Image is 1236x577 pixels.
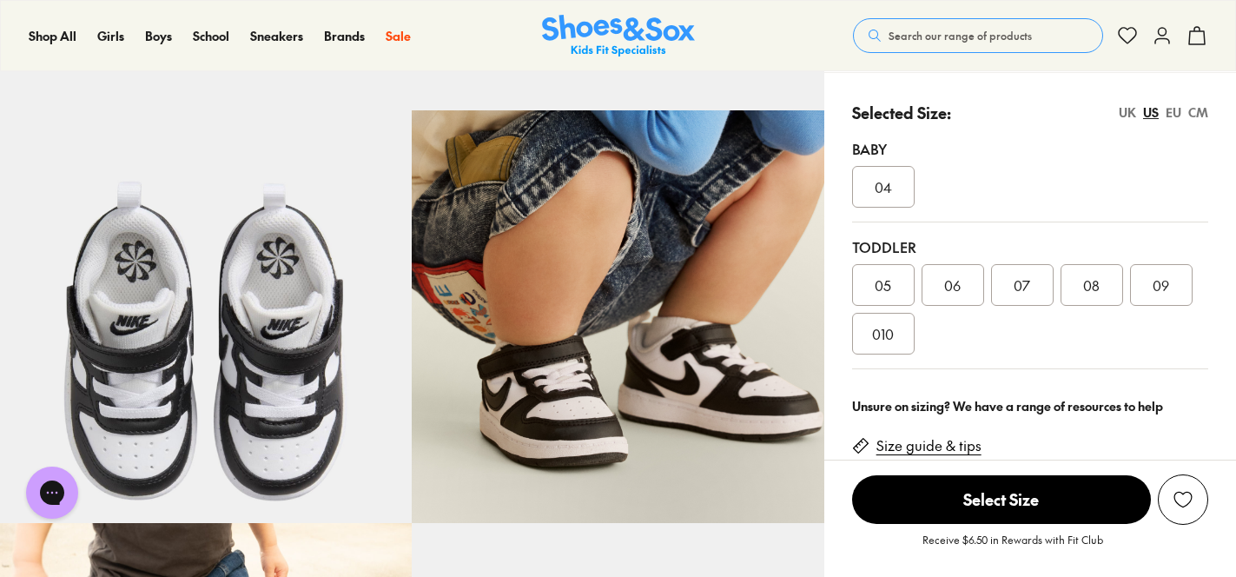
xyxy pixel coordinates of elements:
div: Unsure on sizing? We have a range of resources to help [852,397,1208,415]
p: Receive $6.50 in Rewards with Fit Club [922,532,1103,563]
span: 06 [944,275,961,295]
button: Select Size [852,474,1151,525]
span: Sneakers [250,27,303,44]
div: EU [1166,103,1181,122]
div: US [1143,103,1159,122]
a: Shoes & Sox [542,15,695,57]
a: Boys [145,27,172,45]
div: Toddler [852,236,1208,257]
span: Select Size [852,475,1151,524]
img: SNS_Logo_Responsive.svg [542,15,695,57]
span: Search our range of products [889,28,1032,43]
span: 010 [872,323,894,344]
span: Shop All [29,27,76,44]
button: Add to Wishlist [1158,474,1208,525]
a: School [193,27,229,45]
span: 07 [1014,275,1030,295]
span: 04 [875,176,892,197]
iframe: Gorgias live chat messenger [17,461,87,525]
a: Shop All [29,27,76,45]
a: Size guide & tips [876,436,982,455]
a: Brands [324,27,365,45]
a: Sneakers [250,27,303,45]
span: School [193,27,229,44]
a: Girls [97,27,124,45]
span: 08 [1083,275,1100,295]
span: Sale [386,27,411,44]
span: Girls [97,27,124,44]
img: Court Borough Low Recraft Infant White/Black Combo [412,110,823,522]
span: Brands [324,27,365,44]
p: Selected Size: [852,101,951,124]
span: 05 [875,275,891,295]
div: CM [1188,103,1208,122]
div: UK [1119,103,1136,122]
div: Baby [852,138,1208,159]
span: Boys [145,27,172,44]
button: Search our range of products [853,18,1103,53]
span: 09 [1153,275,1169,295]
a: Sale [386,27,411,45]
